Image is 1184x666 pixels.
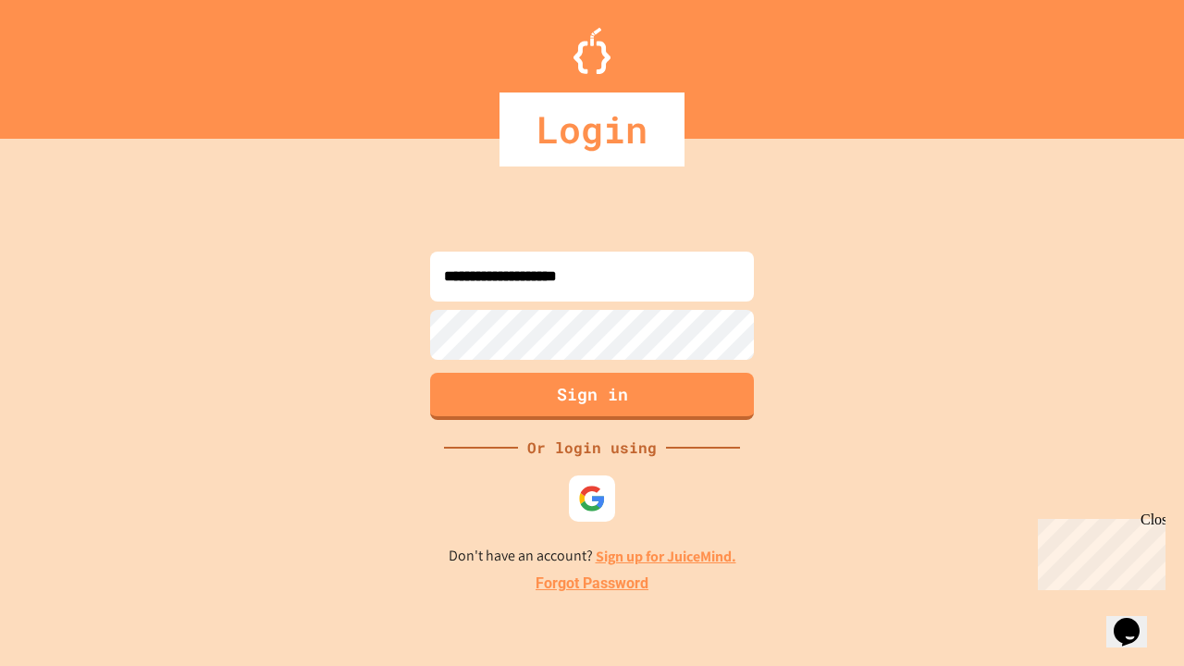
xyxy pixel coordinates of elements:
div: Chat with us now!Close [7,7,128,117]
button: Sign in [430,373,754,420]
iframe: chat widget [1106,592,1165,647]
div: Login [499,92,684,166]
a: Sign up for JuiceMind. [596,547,736,566]
a: Forgot Password [536,573,648,595]
p: Don't have an account? [449,545,736,568]
img: Logo.svg [573,28,610,74]
iframe: chat widget [1030,512,1165,590]
div: Or login using [518,437,666,459]
img: google-icon.svg [578,485,606,512]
